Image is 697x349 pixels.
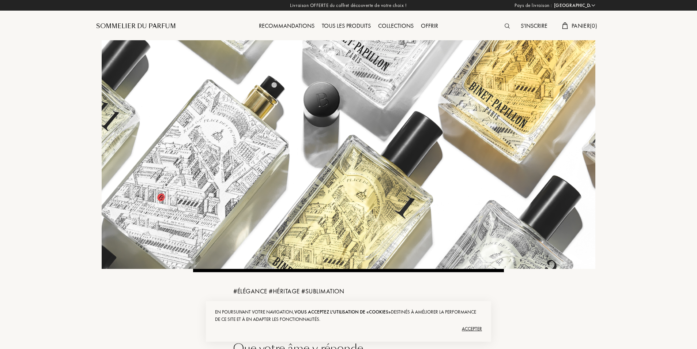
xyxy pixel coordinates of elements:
div: Collections [374,22,417,31]
a: Sommelier du Parfum [96,22,176,31]
a: Offrir [417,22,442,30]
span: vous acceptez l'utilisation de «cookies» [294,309,391,315]
span: # SUBLIMATION [301,287,344,295]
img: cart.svg [562,22,568,29]
span: # ÉLÉGANCE [233,287,269,295]
a: Recommandations [255,22,318,30]
a: Collections [374,22,417,30]
a: Tous les produits [318,22,374,30]
a: S'inscrire [517,22,551,30]
div: S'inscrire [517,22,551,31]
img: Binet Papillon Banner [102,40,595,269]
span: Pays de livraison : [515,2,552,9]
div: Recommandations [255,22,318,31]
span: # HÉRITAGE [269,287,301,295]
span: Panier ( 0 ) [572,22,597,30]
div: Tous les produits [318,22,374,31]
div: En poursuivant votre navigation, destinés à améliorer la performance de ce site et à en adapter l... [215,308,482,323]
div: Offrir [417,22,442,31]
img: search_icn.svg [505,23,510,29]
div: Accepter [215,323,482,335]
